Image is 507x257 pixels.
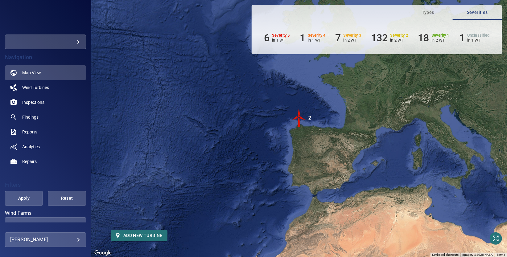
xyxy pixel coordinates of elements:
[5,139,86,154] a: analytics noActive
[116,232,163,239] span: Add new turbine
[344,33,361,38] h6: Severity 3
[10,222,81,227] div: ExperimentalSotavento
[22,70,41,76] span: Map View
[264,32,290,44] li: Severity 5
[5,182,86,188] h4: Filters
[13,194,35,202] span: Apply
[371,32,408,44] li: Severity 2
[459,32,490,44] li: Severity Unclassified
[5,54,86,60] h4: Navigation
[308,38,326,43] p: in 1 WT
[418,32,429,44] h6: 18
[22,84,49,91] span: Wind Turbines
[5,80,86,95] a: windturbines noActive
[5,95,86,110] a: inspections noActive
[300,32,326,44] li: Severity 4
[390,33,408,38] h6: Severity 2
[371,32,388,44] h6: 132
[48,191,86,206] button: Reset
[308,109,311,127] div: 2
[459,32,465,44] h6: 1
[111,230,167,241] button: Add new turbine
[432,38,450,43] p: in 2 WT
[264,32,270,44] h6: 6
[22,99,44,105] span: Inspections
[33,15,58,22] img: demo-logo
[272,38,290,43] p: in 1 WT
[308,33,326,38] h6: Severity 4
[5,65,86,80] a: map active
[272,33,290,38] h6: Severity 5
[497,253,505,256] a: Terms (opens in new tab)
[467,33,490,38] h6: Unclassified
[22,129,37,135] span: Reports
[5,124,86,139] a: reports noActive
[390,38,408,43] p: in 2 WT
[5,211,86,216] label: Wind Farms
[93,249,113,257] a: Open this area in Google Maps (opens a new window)
[336,32,341,44] h6: 7
[22,114,39,120] span: Findings
[418,32,449,44] li: Severity 1
[5,110,86,124] a: findings noActive
[5,191,43,206] button: Apply
[336,32,361,44] li: Severity 3
[456,9,498,16] span: Severities
[56,194,78,202] span: Reset
[467,38,490,43] p: in 1 WT
[5,154,86,169] a: repairs noActive
[432,33,450,38] h6: Severity 1
[290,109,308,127] img: windFarmIconCat5.svg
[5,35,86,49] div: demo
[93,249,113,257] img: Google
[344,38,361,43] p: in 2 WT
[432,253,459,257] button: Keyboard shortcuts
[5,217,86,232] div: Wind Farms
[300,32,305,44] h6: 1
[290,109,308,128] gmp-advanced-marker: 2
[10,235,81,245] div: [PERSON_NAME]
[22,158,37,165] span: Repairs
[407,9,449,16] span: Types
[462,253,493,256] span: Imagery ©2025 NASA
[22,144,40,150] span: Analytics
